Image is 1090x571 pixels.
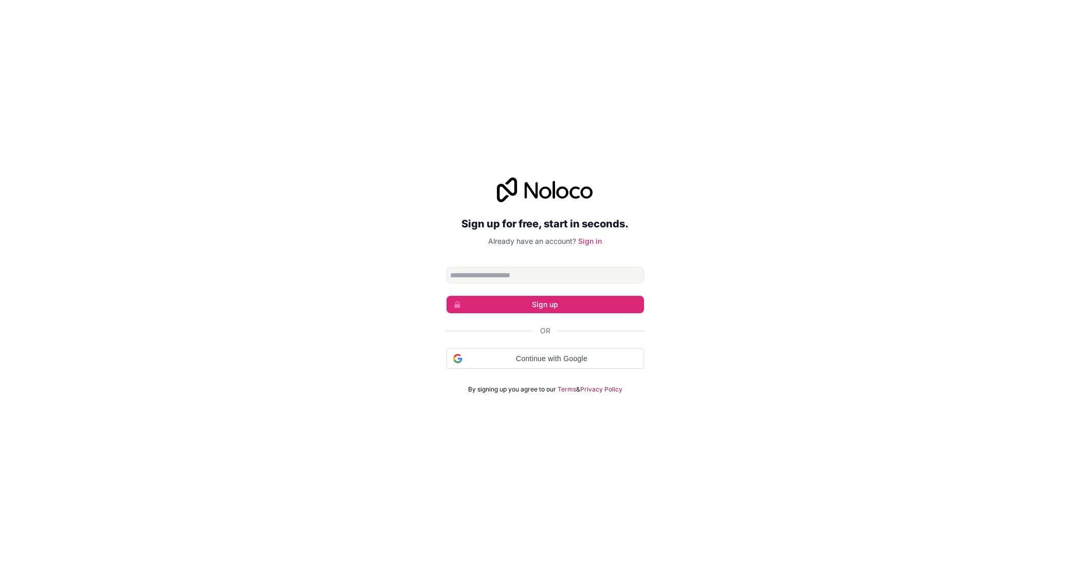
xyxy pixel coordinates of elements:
[446,296,644,313] button: Sign up
[468,385,556,394] span: By signing up you agree to our
[558,385,576,394] a: Terms
[540,326,550,336] span: Or
[446,267,644,283] input: Email address
[576,385,580,394] span: &
[467,353,637,364] span: Continue with Google
[578,237,602,245] a: Sign in
[446,348,644,369] div: Continue with Google
[446,215,644,233] h2: Sign up for free, start in seconds.
[580,385,622,394] a: Privacy Policy
[488,237,576,245] span: Already have an account?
